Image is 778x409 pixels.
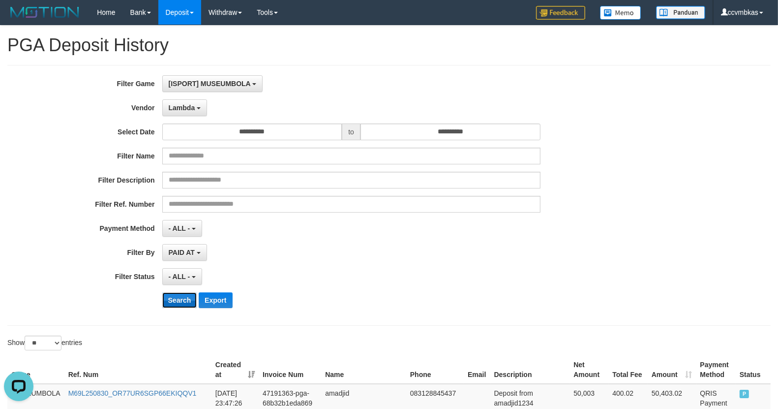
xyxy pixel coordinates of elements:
[656,6,705,19] img: panduan.png
[211,356,259,384] th: Created at: activate to sort column ascending
[162,75,263,92] button: [ISPORT] MUSEUMBOLA
[199,292,232,308] button: Export
[648,356,696,384] th: Amount: activate to sort column ascending
[736,356,771,384] th: Status
[169,224,190,232] span: - ALL -
[7,336,82,350] label: Show entries
[608,356,648,384] th: Total Fee
[490,356,570,384] th: Description
[342,124,360,140] span: to
[464,356,490,384] th: Email
[7,356,64,384] th: Game
[162,220,202,237] button: - ALL -
[7,35,771,55] h1: PGA Deposit History
[321,356,406,384] th: Name
[25,336,61,350] select: Showentries
[259,356,321,384] th: Invoice Num
[536,6,585,20] img: Feedback.jpg
[162,268,202,285] button: - ALL -
[162,244,207,261] button: PAID AT
[740,390,749,398] span: PAID
[169,104,195,112] span: Lambda
[569,356,608,384] th: Net Amount
[169,249,195,256] span: PAID AT
[162,292,197,308] button: Search
[169,273,190,281] span: - ALL -
[696,356,736,384] th: Payment Method
[406,356,464,384] th: Phone
[68,389,197,397] a: M69L250830_OR77UR6SGP66EKIQQV1
[162,99,208,116] button: Lambda
[4,4,33,33] button: Open LiveChat chat widget
[600,6,641,20] img: Button%20Memo.svg
[64,356,211,384] th: Ref. Num
[169,80,251,88] span: [ISPORT] MUSEUMBOLA
[7,5,82,20] img: MOTION_logo.png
